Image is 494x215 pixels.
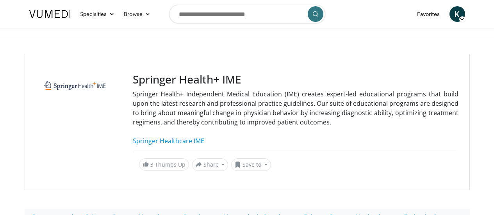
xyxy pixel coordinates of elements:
button: Share [192,158,228,171]
a: 3 Thumbs Up [139,158,189,171]
button: Save to [231,158,271,171]
a: Specialties [75,6,119,22]
a: Springer Healthcare IME [133,137,204,145]
a: Favorites [412,6,445,22]
a: Browse [119,6,155,22]
p: Springer Health+ Independent Medical Education (IME) creates expert-led educational programs that... [133,89,458,146]
span: 3 [150,161,153,168]
input: Search topics, interventions [169,5,325,23]
a: K [449,6,465,22]
img: VuMedi Logo [29,10,71,18]
h3: Springer Health+ IME [133,73,458,86]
